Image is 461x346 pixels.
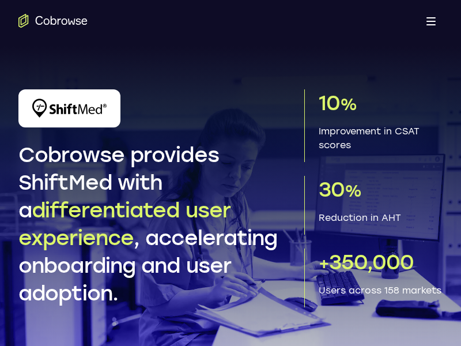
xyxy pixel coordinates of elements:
span: + [319,254,329,273]
img: ShiftMed Logo [32,99,107,118]
span: % [345,181,361,201]
p: 10 [319,89,443,122]
p: 30 [319,176,443,209]
span: differentiated user experience [18,198,231,250]
p: 350,000 [319,249,443,281]
p: Reduction in AHT [319,211,443,230]
p: Users across 158 markets [319,284,443,303]
a: Go to the home page [18,14,88,28]
h1: Cobrowse provides ShiftMed with a , accelerating onboarding and user adoption. [18,141,290,307]
span: % [340,95,357,114]
p: Improvement in CSAT scores [319,125,443,157]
